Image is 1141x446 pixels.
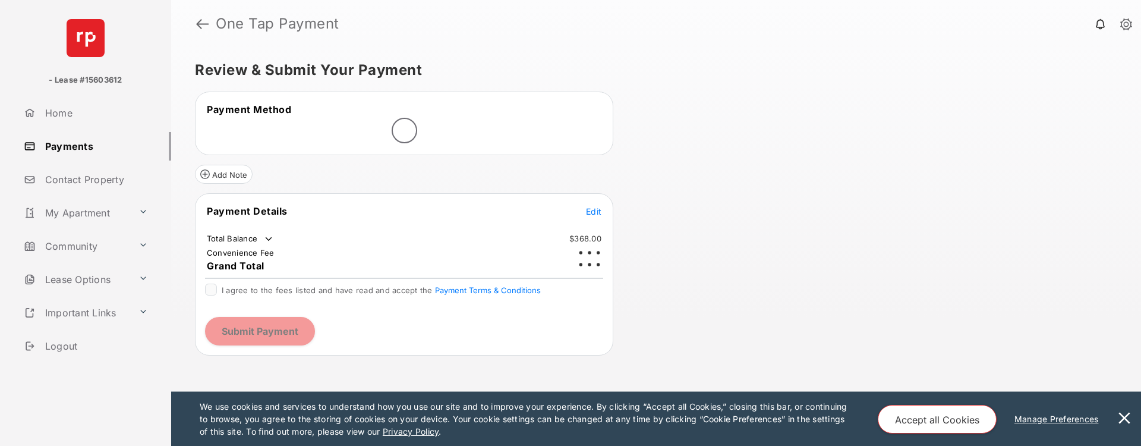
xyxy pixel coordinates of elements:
[216,17,339,31] strong: One Tap Payment
[206,233,275,245] td: Total Balance
[49,74,122,86] p: - Lease #15603612
[206,247,275,258] td: Convenience Fee
[207,260,264,272] span: Grand Total
[195,63,1108,77] h5: Review & Submit Your Payment
[383,426,439,436] u: Privacy Policy
[222,285,541,295] span: I agree to the fees listed and have read and accept the
[435,285,541,295] button: I agree to the fees listed and have read and accept the
[205,317,315,346] button: Submit Payment
[195,165,253,184] button: Add Note
[19,132,171,161] a: Payments
[19,265,134,294] a: Lease Options
[1014,414,1104,424] u: Manage Preferences
[19,199,134,227] a: My Apartment
[19,299,134,327] a: Important Links
[207,205,288,217] span: Payment Details
[207,103,291,115] span: Payment Method
[586,205,601,217] button: Edit
[586,206,601,216] span: Edit
[200,400,853,438] p: We use cookies and services to understand how you use our site and to improve your experience. By...
[19,232,134,260] a: Community
[67,19,105,57] img: svg+xml;base64,PHN2ZyB4bWxucz0iaHR0cDovL3d3dy53My5vcmcvMjAwMC9zdmciIHdpZHRoPSI2NCIgaGVpZ2h0PSI2NC...
[878,405,997,434] button: Accept all Cookies
[19,332,171,360] a: Logout
[569,233,602,244] td: $368.00
[19,99,171,127] a: Home
[19,165,171,194] a: Contact Property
